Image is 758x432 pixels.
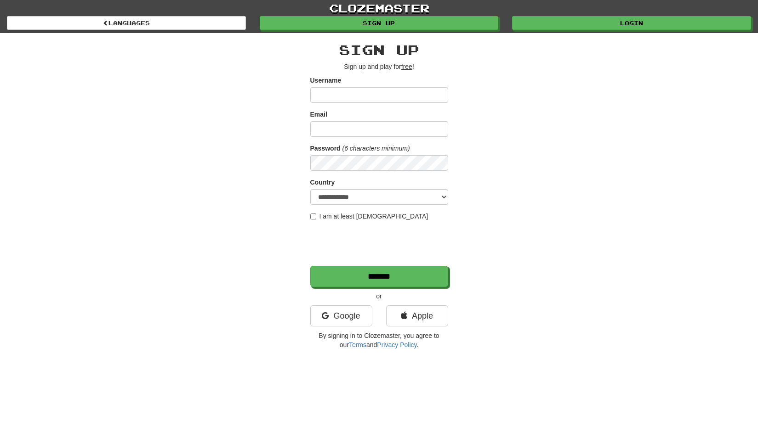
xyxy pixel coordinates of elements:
[310,213,316,219] input: I am at least [DEMOGRAPHIC_DATA]
[377,341,416,348] a: Privacy Policy
[310,42,448,57] h2: Sign up
[310,305,372,326] a: Google
[310,62,448,71] p: Sign up and play for !
[310,178,335,187] label: Country
[310,292,448,301] p: or
[342,145,410,152] em: (6 characters minimum)
[401,63,412,70] u: free
[386,305,448,326] a: Apple
[7,16,246,30] a: Languages
[310,212,428,221] label: I am at least [DEMOGRAPHIC_DATA]
[310,225,450,261] iframe: reCAPTCHA
[349,341,366,348] a: Terms
[310,144,341,153] label: Password
[260,16,499,30] a: Sign up
[310,331,448,349] p: By signing in to Clozemaster, you agree to our and .
[310,76,342,85] label: Username
[310,110,327,119] label: Email
[512,16,751,30] a: Login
